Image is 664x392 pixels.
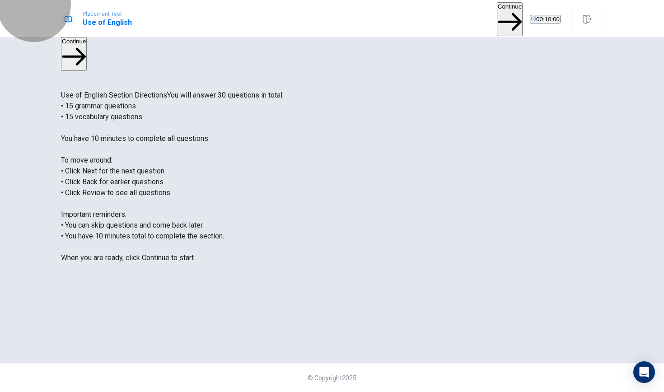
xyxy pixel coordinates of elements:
span: Placement Test [83,11,132,17]
button: Continue [497,2,523,36]
button: Continue [61,37,87,71]
span: © Copyright 2025 [308,374,356,382]
button: 00:10:00 [530,15,561,23]
span: 00:10:00 [536,16,560,23]
span: You will answer 30 questions in total: • 15 grammar questions • 15 vocabulary questions You have ... [61,91,284,262]
span: Use of English Section Directions [61,91,167,99]
div: Open Intercom Messenger [633,361,655,383]
h1: Use of English [83,17,132,28]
